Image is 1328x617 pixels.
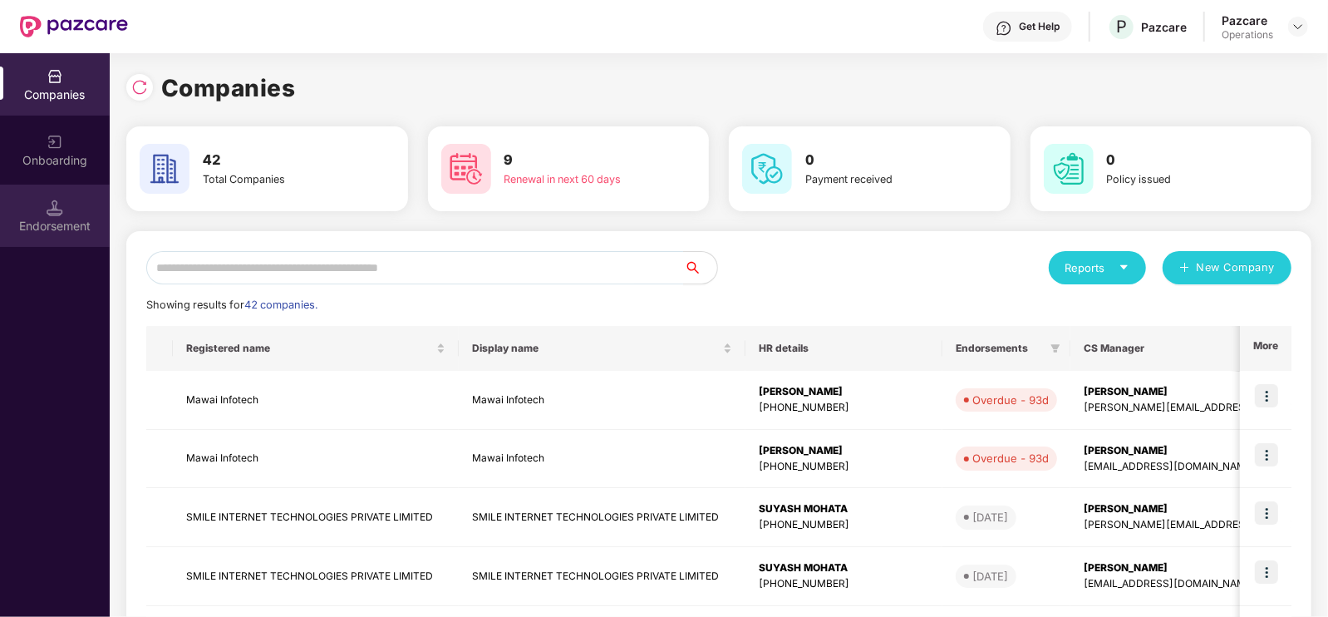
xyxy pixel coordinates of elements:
img: svg+xml;base64,PHN2ZyB4bWxucz0iaHR0cDovL3d3dy53My5vcmcvMjAwMC9zdmciIHdpZHRoPSI2MCIgaGVpZ2h0PSI2MC... [742,144,792,194]
span: 42 companies. [244,299,317,311]
div: Operations [1222,28,1273,42]
span: caret-down [1119,262,1129,273]
th: Registered name [173,326,459,371]
span: New Company [1197,259,1276,276]
img: svg+xml;base64,PHN2ZyB3aWR0aD0iMjAiIGhlaWdodD0iMjAiIHZpZXdCb3g9IjAgMCAyMCAyMCIgZmlsbD0ibm9uZSIgeG... [47,134,63,151]
div: [PERSON_NAME] [759,384,929,400]
div: [PHONE_NUMBER] [759,576,929,592]
th: HR details [745,326,942,371]
div: Pazcare [1141,19,1187,35]
span: plus [1179,262,1190,275]
div: Get Help [1019,20,1060,33]
div: [PHONE_NUMBER] [759,400,929,416]
img: svg+xml;base64,PHN2ZyBpZD0iQ29tcGFuaWVzIiB4bWxucz0iaHR0cDovL3d3dy53My5vcmcvMjAwMC9zdmciIHdpZHRoPS... [47,68,63,85]
button: search [683,251,718,284]
td: Mawai Infotech [459,430,745,489]
div: [PHONE_NUMBER] [759,517,929,533]
div: [DATE] [972,509,1008,526]
img: svg+xml;base64,PHN2ZyB4bWxucz0iaHR0cDovL3d3dy53My5vcmcvMjAwMC9zdmciIHdpZHRoPSI2MCIgaGVpZ2h0PSI2MC... [441,144,491,194]
div: Pazcare [1222,12,1273,28]
img: New Pazcare Logo [20,16,128,37]
h3: 9 [504,150,647,171]
span: filter [1050,343,1060,353]
td: Mawai Infotech [173,371,459,430]
span: filter [1047,338,1064,358]
img: icon [1255,443,1278,466]
span: P [1116,17,1127,37]
img: icon [1255,384,1278,407]
span: Registered name [186,342,433,355]
td: Mawai Infotech [459,371,745,430]
div: [DATE] [972,568,1008,585]
img: svg+xml;base64,PHN2ZyBpZD0iSGVscC0zMngzMiIgeG1sbnM9Imh0dHA6Ly93d3cudzMub3JnLzIwMDAvc3ZnIiB3aWR0aD... [996,20,1012,37]
button: plusNew Company [1163,251,1291,284]
td: SMILE INTERNET TECHNOLOGIES PRIVATE LIMITED [459,547,745,606]
div: Overdue - 93d [972,450,1049,466]
div: Reports [1065,259,1129,276]
span: search [683,261,717,274]
img: icon [1255,560,1278,584]
img: svg+xml;base64,PHN2ZyB4bWxucz0iaHR0cDovL3d3dy53My5vcmcvMjAwMC9zdmciIHdpZHRoPSI2MCIgaGVpZ2h0PSI2MC... [1044,144,1094,194]
div: Renewal in next 60 days [504,171,647,188]
img: svg+xml;base64,PHN2ZyB3aWR0aD0iMTQuNSIgaGVpZ2h0PSIxNC41IiB2aWV3Qm94PSIwIDAgMTYgMTYiIGZpbGw9Im5vbm... [47,200,63,216]
td: SMILE INTERNET TECHNOLOGIES PRIVATE LIMITED [173,488,459,547]
td: Mawai Infotech [173,430,459,489]
img: svg+xml;base64,PHN2ZyBpZD0iRHJvcGRvd24tMzJ4MzIiIHhtbG5zPSJodHRwOi8vd3d3LnczLm9yZy8yMDAwL3N2ZyIgd2... [1291,20,1305,33]
div: Overdue - 93d [972,392,1049,408]
td: SMILE INTERNET TECHNOLOGIES PRIVATE LIMITED [459,488,745,547]
h3: 0 [805,150,948,171]
th: More [1240,326,1291,371]
div: [PERSON_NAME] [759,443,929,459]
h1: Companies [161,70,296,106]
img: svg+xml;base64,PHN2ZyB4bWxucz0iaHR0cDovL3d3dy53My5vcmcvMjAwMC9zdmciIHdpZHRoPSI2MCIgaGVpZ2h0PSI2MC... [140,144,189,194]
img: icon [1255,501,1278,525]
div: SUYASH MOHATA [759,501,929,517]
div: [PHONE_NUMBER] [759,459,929,475]
span: Display name [472,342,720,355]
td: SMILE INTERNET TECHNOLOGIES PRIVATE LIMITED [173,547,459,606]
span: Endorsements [956,342,1044,355]
div: Payment received [805,171,948,188]
div: Policy issued [1107,171,1250,188]
h3: 0 [1107,150,1250,171]
div: Total Companies [203,171,346,188]
div: SUYASH MOHATA [759,560,929,576]
h3: 42 [203,150,346,171]
span: Showing results for [146,299,317,311]
th: Display name [459,326,745,371]
img: svg+xml;base64,PHN2ZyBpZD0iUmVsb2FkLTMyeDMyIiB4bWxucz0iaHR0cDovL3d3dy53My5vcmcvMjAwMC9zdmciIHdpZH... [131,79,148,96]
